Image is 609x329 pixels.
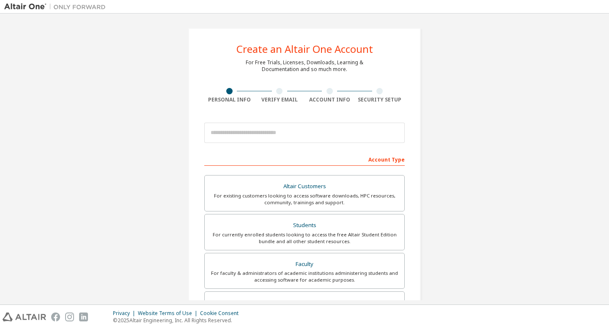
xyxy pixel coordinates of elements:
div: Account Type [204,152,405,166]
div: Privacy [113,310,138,317]
div: For existing customers looking to access software downloads, HPC resources, community, trainings ... [210,192,399,206]
div: Create an Altair One Account [236,44,373,54]
div: Account Info [304,96,355,103]
div: Verify Email [255,96,305,103]
img: linkedin.svg [79,313,88,321]
p: © 2025 Altair Engineering, Inc. All Rights Reserved. [113,317,244,324]
img: facebook.svg [51,313,60,321]
div: Security Setup [355,96,405,103]
img: Altair One [4,3,110,11]
div: Cookie Consent [200,310,244,317]
img: instagram.svg [65,313,74,321]
div: Personal Info [204,96,255,103]
div: Faculty [210,258,399,270]
div: For Free Trials, Licenses, Downloads, Learning & Documentation and so much more. [246,59,363,73]
div: Everyone else [210,297,399,309]
div: For faculty & administrators of academic institutions administering students and accessing softwa... [210,270,399,283]
img: altair_logo.svg [3,313,46,321]
div: Altair Customers [210,181,399,192]
div: For currently enrolled students looking to access the free Altair Student Edition bundle and all ... [210,231,399,245]
div: Website Terms of Use [138,310,200,317]
div: Students [210,219,399,231]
